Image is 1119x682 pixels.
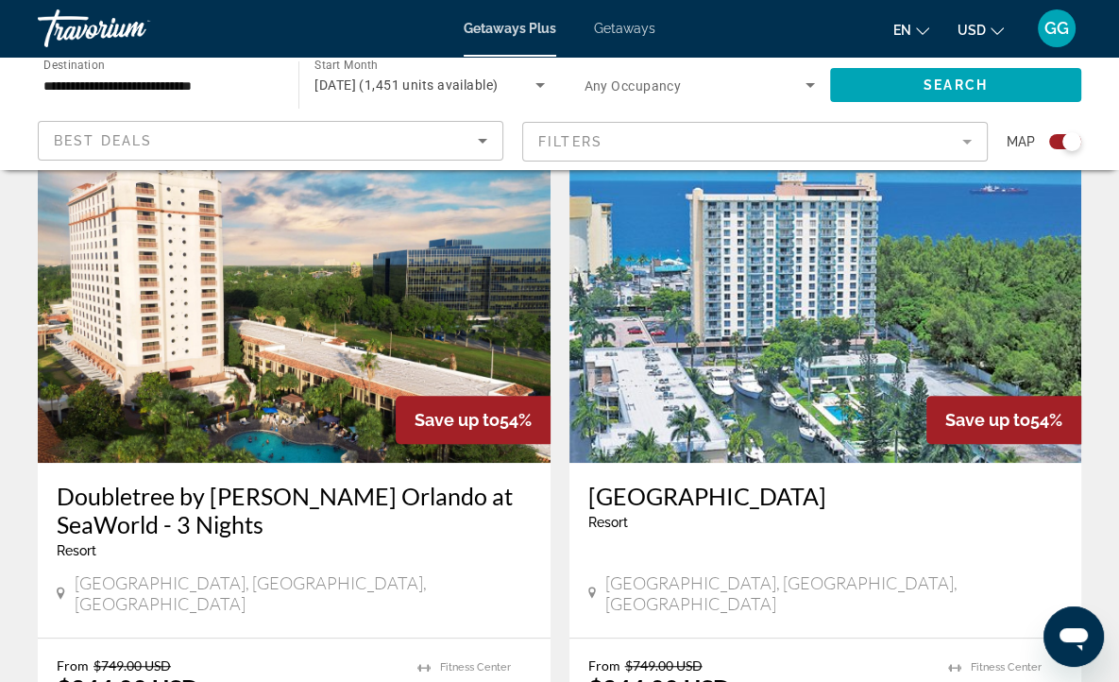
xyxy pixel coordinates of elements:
[314,59,378,72] span: Start Month
[893,16,929,43] button: Change language
[958,16,1004,43] button: Change currency
[588,657,620,673] span: From
[43,58,105,71] span: Destination
[1043,606,1104,667] iframe: Button to launch messaging window
[396,396,551,444] div: 54%
[93,657,171,673] span: $749.00 USD
[57,657,89,673] span: From
[38,4,227,53] a: Travorium
[38,161,551,463] img: RM14E01X.jpg
[75,572,532,614] span: [GEOGRAPHIC_DATA], [GEOGRAPHIC_DATA], [GEOGRAPHIC_DATA]
[926,396,1081,444] div: 54%
[585,78,682,94] span: Any Occupancy
[893,23,911,38] span: en
[1007,128,1035,155] span: Map
[625,657,703,673] span: $749.00 USD
[945,410,1030,430] span: Save up to
[54,133,152,148] span: Best Deals
[415,410,500,430] span: Save up to
[1032,9,1081,48] button: User Menu
[57,482,532,538] a: Doubletree by [PERSON_NAME] Orlando at SeaWorld - 3 Nights
[464,21,556,36] a: Getaways Plus
[440,661,511,673] span: Fitness Center
[57,543,96,558] span: Resort
[588,515,628,530] span: Resort
[54,129,487,152] mat-select: Sort by
[958,23,986,38] span: USD
[924,77,988,93] span: Search
[314,77,498,93] span: [DATE] (1,451 units available)
[588,482,1063,510] a: [GEOGRAPHIC_DATA]
[522,121,988,162] button: Filter
[1044,19,1069,38] span: GG
[830,68,1081,102] button: Search
[971,661,1042,673] span: Fitness Center
[605,572,1062,614] span: [GEOGRAPHIC_DATA], [GEOGRAPHIC_DATA], [GEOGRAPHIC_DATA]
[569,161,1082,463] img: 2121E01L.jpg
[594,21,655,36] a: Getaways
